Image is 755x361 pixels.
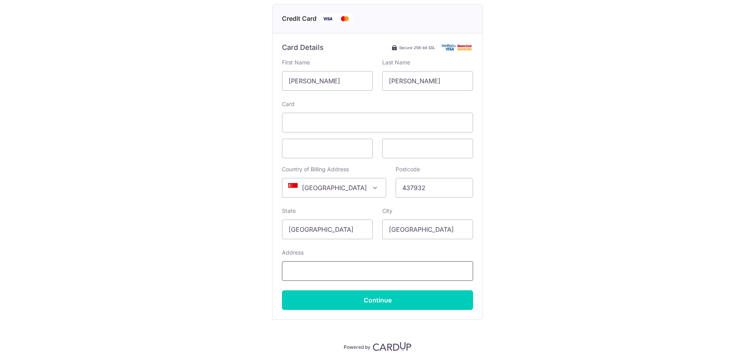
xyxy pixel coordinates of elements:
iframe: Secure card expiration date input frame [289,144,366,153]
label: Last Name [382,59,410,66]
label: City [382,207,392,215]
iframe: Secure card number input frame [289,118,466,127]
label: Country of Billing Address [282,165,349,173]
input: Example 123456 [396,178,473,198]
span: Secure 256-bit SSL [399,44,435,51]
img: Visa [320,14,335,24]
span: Singapore [282,178,386,197]
iframe: Secure card security code input frame [389,144,466,153]
p: Powered by [344,343,370,350]
label: State [282,207,296,215]
img: CardUp [373,342,411,351]
span: Singapore [282,178,386,198]
span: Credit Card [282,14,317,24]
input: Continue [282,290,473,310]
label: Postcode [396,165,420,173]
h6: Card Details [282,43,324,52]
label: Address [282,249,304,257]
img: Mastercard [337,14,353,24]
label: Card [282,100,295,108]
label: First Name [282,59,310,66]
img: Card secure [442,44,473,51]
